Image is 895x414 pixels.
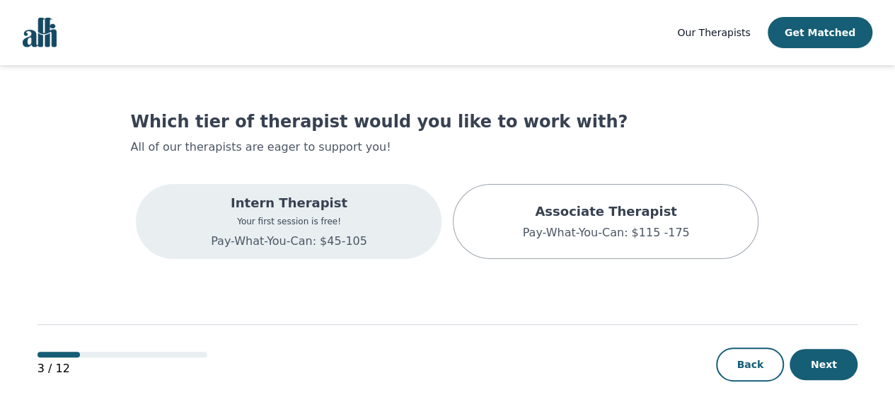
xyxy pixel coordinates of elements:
[211,193,367,213] p: Intern Therapist
[211,233,367,250] p: Pay-What-You-Can: $45-105
[37,360,207,377] p: 3 / 12
[677,27,750,38] span: Our Therapists
[130,139,764,156] p: All of our therapists are eager to support you!
[130,110,764,133] h1: Which tier of therapist would you like to work with?
[716,347,784,381] button: Back
[522,202,689,222] p: Associate Therapist
[23,18,57,47] img: alli logo
[790,349,858,380] button: Next
[211,216,367,227] p: Your first session is free!
[768,17,872,48] button: Get Matched
[522,224,689,241] p: Pay-What-You-Can: $115 -175
[677,24,750,41] a: Our Therapists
